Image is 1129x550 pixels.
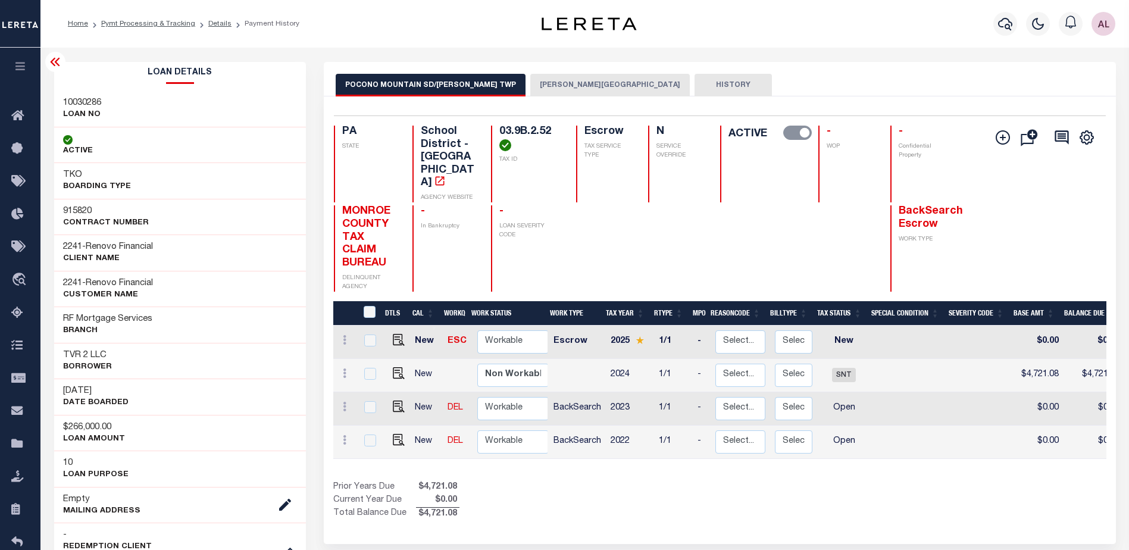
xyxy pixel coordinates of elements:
p: ACTIVE [63,145,93,157]
td: Prior Years Due [333,481,416,494]
th: Special Condition: activate to sort column ascending [867,301,944,326]
p: WORK TYPE [899,235,955,244]
p: LOAN SEVERITY CODE [499,222,562,240]
td: 2023 [606,392,654,426]
th: Work Status [467,301,548,326]
span: $4,721.08 [416,481,459,494]
p: SERVICE OVERRIDE [656,142,706,160]
h4: School District - [GEOGRAPHIC_DATA] [421,126,477,190]
h4: N [656,126,706,139]
td: New [410,392,443,426]
td: 2022 [606,426,654,459]
h3: - [63,241,153,253]
th: ReasonCode: activate to sort column ascending [706,301,765,326]
h3: $266,000.00 [63,421,125,433]
h3: 10030286 [63,97,101,109]
td: New [410,359,443,392]
td: Escrow [549,326,606,359]
td: Current Year Due [333,494,416,507]
td: 2024 [606,359,654,392]
p: CUSTOMER Name [63,289,153,301]
td: Open [817,426,871,459]
h3: - [63,277,153,289]
td: 2025 [606,326,654,359]
span: MONROE COUNTY TAX CLAIM BUREAU [342,206,390,268]
span: 2241 [63,279,82,287]
td: 1/1 [654,392,693,426]
p: LOAN NO [63,109,101,121]
td: $0.00 [1064,426,1124,459]
span: 2241 [63,242,82,251]
th: CAL: activate to sort column ascending [408,301,439,326]
p: WOP [827,142,876,151]
p: Mailing Address [63,505,140,517]
td: 1/1 [654,426,693,459]
td: - [693,392,711,426]
td: BackSearch [549,426,606,459]
a: DEL [448,404,463,412]
p: BOARDING TYPE [63,181,131,193]
th: Tax Year: activate to sort column ascending [601,301,649,326]
p: DATE BOARDED [63,397,129,409]
button: POCONO MOUNTAIN SD/[PERSON_NAME] TWP [336,74,526,96]
th: &nbsp;&nbsp;&nbsp;&nbsp;&nbsp;&nbsp;&nbsp;&nbsp;&nbsp;&nbsp; [333,301,356,326]
td: $0.00 [1064,326,1124,359]
td: $0.00 [1013,426,1064,459]
td: New [817,326,871,359]
button: [PERSON_NAME][GEOGRAPHIC_DATA] [530,74,690,96]
span: - [899,126,903,137]
td: 1/1 [654,326,693,359]
p: AGENCY WEBSITE [421,193,477,202]
h3: TVR 2 LLC [63,349,112,361]
h3: TKO [63,169,131,181]
p: TAX SERVICE TYPE [584,142,634,160]
i: travel_explore [11,273,30,288]
h4: PA [342,126,398,139]
td: 1/1 [654,359,693,392]
h3: RF Mortgage Services [63,313,152,325]
th: Tax Status: activate to sort column ascending [812,301,867,326]
th: Work Type [545,301,601,326]
th: BillType: activate to sort column ascending [765,301,812,326]
td: $4,721.08 [1064,359,1124,392]
span: Renovo Financial [86,279,153,287]
p: STATE [342,142,398,151]
h4: Escrow [584,126,634,139]
p: Branch [63,325,152,337]
img: Star.svg [636,336,644,344]
p: In Bankruptcy [421,222,477,231]
h4: 03.9B.2.52 [499,126,562,151]
h2: Loan Details [54,62,307,84]
h3: [DATE] [63,385,129,397]
td: Open [817,392,871,426]
span: $4,721.08 [416,508,459,521]
th: DTLS [380,301,408,326]
p: Confidential Property [899,142,955,160]
th: Base Amt: activate to sort column ascending [1009,301,1059,326]
th: Balance Due: activate to sort column ascending [1059,301,1120,326]
span: - [421,206,425,217]
p: LOAN AMOUNT [63,433,125,445]
td: $0.00 [1064,392,1124,426]
td: - [693,326,711,359]
td: Total Balance Due [333,507,416,520]
span: Renovo Financial [86,242,153,251]
label: ACTIVE [728,126,767,142]
h3: 915820 [63,205,149,217]
img: logo-dark.svg [542,17,637,30]
td: - [693,426,711,459]
td: - [693,359,711,392]
span: SNT [832,368,856,382]
span: BackSearch Escrow [899,206,963,230]
th: RType: activate to sort column ascending [649,301,688,326]
th: &nbsp; [356,301,380,326]
p: DELINQUENT AGENCY [342,274,398,292]
span: - [499,206,503,217]
td: New [410,326,443,359]
td: $4,721.08 [1013,359,1064,392]
span: - [827,126,831,137]
p: Borrower [63,361,112,373]
a: Home [68,20,88,27]
p: CLIENT Name [63,253,153,265]
a: ESC [448,337,467,345]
